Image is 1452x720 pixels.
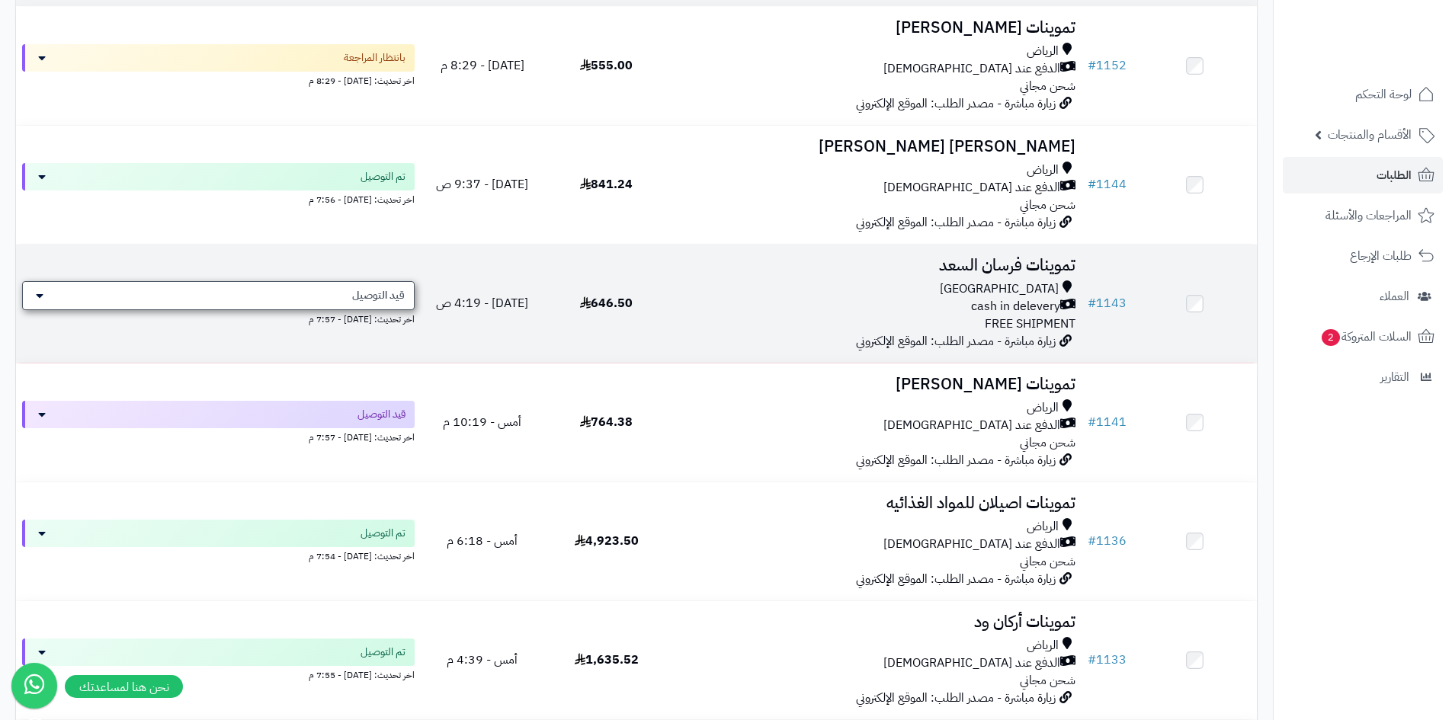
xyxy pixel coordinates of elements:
[1088,651,1127,669] a: #1133
[1283,238,1443,274] a: طلبات الإرجاع
[1088,56,1127,75] a: #1152
[580,413,633,431] span: 764.38
[580,294,633,312] span: 646.50
[675,494,1075,512] h3: تموينات اصيلان للمواد الغذائيه
[971,298,1060,315] span: cash in delevery
[1027,518,1059,536] span: الرياض
[675,19,1075,37] h3: تموينات [PERSON_NAME]
[1027,162,1059,179] span: الرياض
[1380,286,1409,307] span: العملاء
[1283,157,1443,194] a: الطلبات
[441,56,524,75] span: [DATE] - 8:29 م
[580,175,633,194] span: 841.24
[1020,434,1075,452] span: شحن مجاني
[856,94,1056,113] span: زيارة مباشرة - مصدر الطلب: الموقع الإلكتروني
[22,666,415,682] div: اخر تحديث: [DATE] - 7:55 م
[1088,532,1127,550] a: #1136
[675,613,1075,631] h3: تموينات أركان ود
[940,280,1059,298] span: [GEOGRAPHIC_DATA]
[1027,637,1059,654] span: الرياض
[1283,76,1443,113] a: لوحة التحكم
[856,213,1056,232] span: زيارة مباشرة - مصدر الطلب: الموقع الإلكتروني
[352,288,405,303] span: قيد التوصيل
[675,257,1075,274] h3: تموينات فرسان السعد
[883,417,1060,434] span: الدفع عند [DEMOGRAPHIC_DATA]
[22,190,415,206] div: اخر تحديث: [DATE] - 7:56 م
[1088,175,1127,194] a: #1144
[447,651,518,669] span: أمس - 4:39 م
[883,536,1060,553] span: الدفع عند [DEMOGRAPHIC_DATA]
[883,179,1060,197] span: الدفع عند [DEMOGRAPHIC_DATA]
[1020,552,1075,571] span: شحن مجاني
[436,175,528,194] span: [DATE] - 9:37 ص
[1355,84,1412,105] span: لوحة التحكم
[1325,205,1412,226] span: المراجعات والأسئلة
[1320,326,1412,347] span: السلات المتروكة
[575,651,639,669] span: 1,635.52
[1348,11,1438,43] img: logo-2.png
[675,138,1075,155] h3: [PERSON_NAME] [PERSON_NAME]
[1350,245,1412,267] span: طلبات الإرجاع
[1283,197,1443,234] a: المراجعات والأسئلة
[1088,175,1096,194] span: #
[675,376,1075,393] h3: تموينات [PERSON_NAME]
[447,532,518,550] span: أمس - 6:18 م
[1020,196,1075,214] span: شحن مجاني
[580,56,633,75] span: 555.00
[1088,413,1127,431] a: #1141
[22,310,415,326] div: اخر تحديث: [DATE] - 7:57 م
[883,60,1060,78] span: الدفع عند [DEMOGRAPHIC_DATA]
[1283,359,1443,395] a: التقارير
[1020,77,1075,95] span: شحن مجاني
[856,332,1056,350] span: زيارة مباشرة - مصدر الطلب: الموقع الإلكتروني
[1088,294,1096,312] span: #
[443,413,521,431] span: أمس - 10:19 م
[856,570,1056,588] span: زيارة مباشرة - مصدر الطلب: الموقع الإلكتروني
[22,547,415,563] div: اخر تحديث: [DATE] - 7:54 م
[1088,56,1096,75] span: #
[1088,413,1096,431] span: #
[1283,318,1443,355] a: السلات المتروكة2
[361,169,405,184] span: تم التوصيل
[344,50,405,66] span: بانتظار المراجعة
[22,428,415,444] div: اخر تحديث: [DATE] - 7:57 م
[1027,399,1059,417] span: الرياض
[1088,532,1096,550] span: #
[1377,165,1412,186] span: الطلبات
[1322,329,1340,346] span: 2
[1283,278,1443,315] a: العملاء
[856,689,1056,707] span: زيارة مباشرة - مصدر الطلب: الموقع الإلكتروني
[856,451,1056,469] span: زيارة مباشرة - مصدر الطلب: الموقع الإلكتروني
[1380,366,1409,388] span: التقارير
[1328,124,1412,146] span: الأقسام والمنتجات
[361,526,405,541] span: تم التوصيل
[1020,671,1075,690] span: شحن مجاني
[1088,651,1096,669] span: #
[436,294,528,312] span: [DATE] - 4:19 ص
[883,654,1060,672] span: الدفع عند [DEMOGRAPHIC_DATA]
[575,532,639,550] span: 4,923.50
[985,315,1075,333] span: FREE SHIPMENT
[357,407,405,422] span: قيد التوصيل
[1027,43,1059,60] span: الرياض
[1088,294,1127,312] a: #1143
[22,72,415,88] div: اخر تحديث: [DATE] - 8:29 م
[361,645,405,660] span: تم التوصيل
